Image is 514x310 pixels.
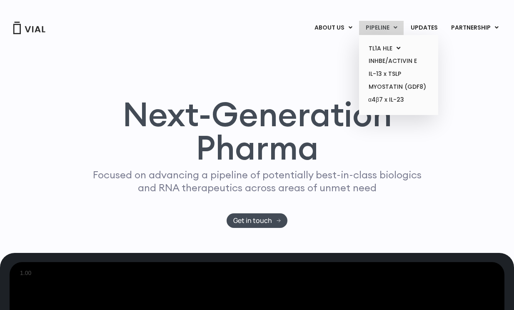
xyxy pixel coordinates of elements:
p: Focused on advancing a pipeline of potentially best-in-class biologics and RNA therapeutics acros... [89,168,425,194]
a: UPDATES [404,21,444,35]
span: Get in touch [233,217,272,224]
h1: Next-Generation Pharma [77,97,437,164]
a: INHBE/ACTIVIN E [362,55,435,67]
a: PIPELINEMenu Toggle [359,21,404,35]
a: ABOUT USMenu Toggle [308,21,359,35]
a: Get in touch [227,213,288,228]
a: PARTNERSHIPMenu Toggle [444,21,505,35]
a: TL1A HLEMenu Toggle [362,42,435,55]
img: Vial Logo [12,22,46,34]
a: MYOSTATIN (GDF8) [362,80,435,93]
a: α4β7 x IL-23 [362,93,435,107]
a: IL-13 x TSLP [362,67,435,80]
